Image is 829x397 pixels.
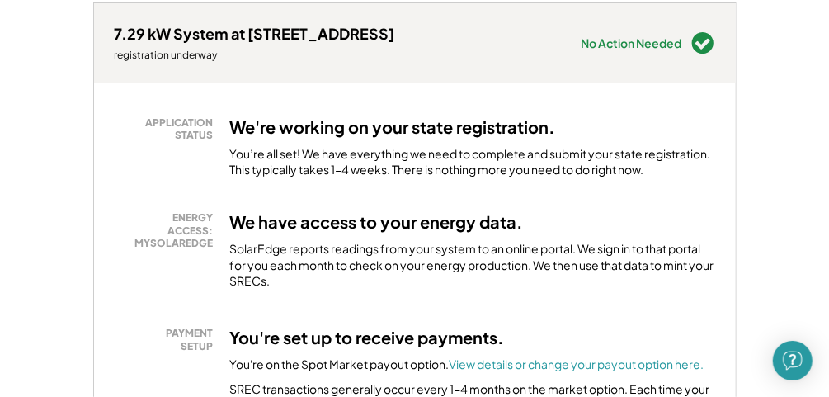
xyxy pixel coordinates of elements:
div: 7.29 kW System at [STREET_ADDRESS] [115,24,395,43]
h3: We're working on your state registration. [230,116,556,138]
div: registration underway [115,49,395,62]
div: You’re all set! We have everything we need to complete and submit your state registration. This t... [230,146,715,178]
div: Open Intercom Messenger [773,341,813,380]
div: ENERGY ACCESS: MYSOLAREDGE [123,211,214,250]
div: APPLICATION STATUS [123,116,214,142]
div: SolarEdge reports readings from your system to an online portal. We sign in to that portal for yo... [230,241,715,290]
div: You're on the Spot Market payout option. [230,357,704,373]
a: View details or change your payout option here. [450,357,704,371]
div: PAYMENT SETUP [123,327,214,352]
div: No Action Needed [582,37,682,49]
h3: You're set up to receive payments. [230,327,505,348]
h3: We have access to your energy data. [230,211,524,233]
